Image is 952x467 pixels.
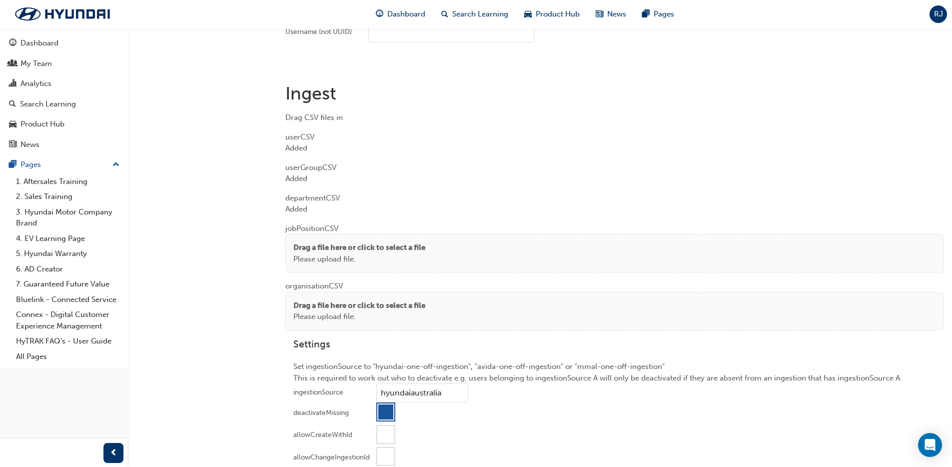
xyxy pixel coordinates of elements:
span: pages-icon [642,8,650,20]
button: RJ [930,5,947,23]
a: 7. Guaranteed Future Value [12,276,123,292]
a: 4. EV Learning Page [12,231,123,246]
a: 5. Hyundai Warranty [12,246,123,261]
div: deactivateMissing [293,408,349,418]
a: Dashboard [4,34,123,52]
input: Username (not UUID) [368,23,534,42]
a: guage-iconDashboard [368,4,433,24]
div: Username (not UUID) [285,27,352,37]
a: 3. Hyundai Motor Company Brand [12,204,123,231]
button: Pages [4,155,123,174]
a: pages-iconPages [634,4,682,24]
span: chart-icon [9,79,16,88]
a: 1. Aftersales Training [12,174,123,189]
a: Product Hub [4,115,123,133]
a: Search Learning [4,95,123,113]
p: Drag a file here or click to select a file [293,300,425,311]
div: Pages [20,159,41,170]
span: RJ [934,8,943,20]
div: department CSV [285,184,944,215]
span: car-icon [9,120,16,129]
a: Analytics [4,74,123,93]
input: ingestionSource [376,383,468,402]
div: allowChangeIngestionId [293,452,370,462]
p: Please upload file. [293,311,425,322]
h3: Settings [293,338,936,350]
div: Search Learning [20,98,76,110]
span: news-icon [9,140,16,149]
div: Drag a file here or click to select a filePlease upload file. [285,292,944,330]
span: news-icon [596,8,603,20]
div: Added [285,142,944,154]
a: My Team [4,54,123,73]
span: search-icon [441,8,448,20]
a: 6. AD Creator [12,261,123,277]
div: My Team [20,58,52,69]
span: search-icon [9,100,16,109]
a: News [4,135,123,154]
div: Analytics [20,78,51,89]
div: Dashboard [20,37,58,49]
div: organisation CSV [285,272,944,330]
span: guage-icon [376,8,383,20]
div: allowCreateWithId [293,430,352,440]
span: guage-icon [9,39,16,48]
span: people-icon [9,59,16,68]
a: HyTRAK FAQ's - User Guide [12,333,123,349]
span: Search Learning [452,8,508,20]
div: Product Hub [20,118,64,130]
span: prev-icon [110,447,117,459]
button: DashboardMy TeamAnalyticsSearch LearningProduct HubNews [4,32,123,155]
a: search-iconSearch Learning [433,4,516,24]
a: car-iconProduct Hub [516,4,588,24]
p: Drag a file here or click to select a file [293,242,425,253]
span: Pages [654,8,674,20]
div: Added [285,203,944,215]
span: up-icon [112,158,119,171]
div: Added [285,173,944,184]
div: Open Intercom Messenger [918,433,942,457]
div: user CSV [285,123,944,154]
span: pages-icon [9,160,16,169]
a: Bluelink - Connected Service [12,292,123,307]
div: ingestionSource [293,387,343,397]
div: userGroup CSV [285,154,944,184]
span: Product Hub [536,8,580,20]
a: news-iconNews [588,4,634,24]
div: Drag a file here or click to select a filePlease upload file. [285,234,944,272]
h1: Ingest [285,82,944,104]
a: 2. Sales Training [12,189,123,204]
span: News [607,8,626,20]
div: jobPosition CSV [285,215,944,273]
img: Trak [5,3,120,24]
span: Dashboard [387,8,425,20]
div: Drag CSV files in [285,112,944,123]
p: Please upload file. [293,253,425,265]
a: Connex - Digital Customer Experience Management [12,307,123,333]
span: car-icon [524,8,532,20]
div: News [20,139,39,150]
a: All Pages [12,349,123,364]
